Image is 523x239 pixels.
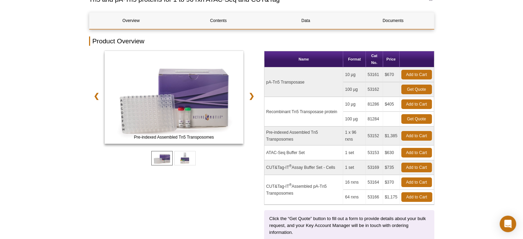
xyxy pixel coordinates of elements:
a: ❮ [89,88,104,104]
img: Pre-indexed Assembled Tn5 Transposomes [105,51,244,144]
td: pA-Tn5 Transposase [264,67,343,97]
td: 81286 [366,97,383,112]
td: 53164 [366,175,383,190]
h2: Product Overview [89,36,434,46]
td: 53161 [366,67,383,82]
a: Add to Cart [401,99,432,109]
td: 1 set [343,160,366,175]
td: 1 x 96 rxns [343,127,366,145]
td: $405 [383,97,400,112]
a: Get Quote [401,85,432,94]
span: Pre-indexed Assembled Tn5 Transposomes [106,134,242,141]
td: 53162 [366,82,383,97]
td: 81284 [366,112,383,127]
td: 10 µg [343,67,366,82]
td: 53153 [366,145,383,160]
td: 10 µg [343,97,366,112]
td: 100 µg [343,82,366,97]
td: CUT&Tag-IT Assembled pA-Tn5 Transposomes [264,175,343,205]
td: 53169 [366,160,383,175]
td: Pre-indexed Assembled Tn5 Transposomes [264,127,343,145]
sup: ® [289,183,292,187]
td: 100 µg [343,112,366,127]
a: Overview [89,12,173,29]
a: Add to Cart [401,148,432,157]
td: 64 rxns [343,190,366,205]
a: ❯ [244,88,259,104]
a: Add to Cart [401,192,432,202]
a: Documents [351,12,435,29]
td: $735 [383,160,400,175]
td: ATAC-Seq Buffer Set [264,145,343,160]
td: $1,175 [383,190,400,205]
td: 1 set [343,145,366,160]
div: Open Intercom Messenger [500,216,516,232]
td: CUT&Tag-IT Assay Buffer Set - Cells [264,160,343,175]
td: $1,385 [383,127,400,145]
a: Contents [177,12,260,29]
td: $370 [383,175,400,190]
th: Cat No. [366,51,383,67]
a: ATAC-Seq Kit [105,51,244,146]
a: Add to Cart [401,131,432,141]
a: Add to Cart [401,70,432,79]
td: 53166 [366,190,383,205]
a: Add to Cart [401,163,432,172]
td: $630 [383,145,400,160]
td: $670 [383,67,400,82]
a: Add to Cart [401,177,432,187]
th: Format [343,51,366,67]
td: 53152 [366,127,383,145]
th: Name [264,51,343,67]
th: Price [383,51,400,67]
p: Click the “Get Quote” button to fill out a form to provide details about your bulk request, and y... [269,215,429,236]
a: Data [264,12,348,29]
a: Get Quote [401,114,432,124]
td: Recombinant Tn5 Transposase protein [264,97,343,127]
td: 16 rxns [343,175,366,190]
sup: ® [289,164,292,168]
